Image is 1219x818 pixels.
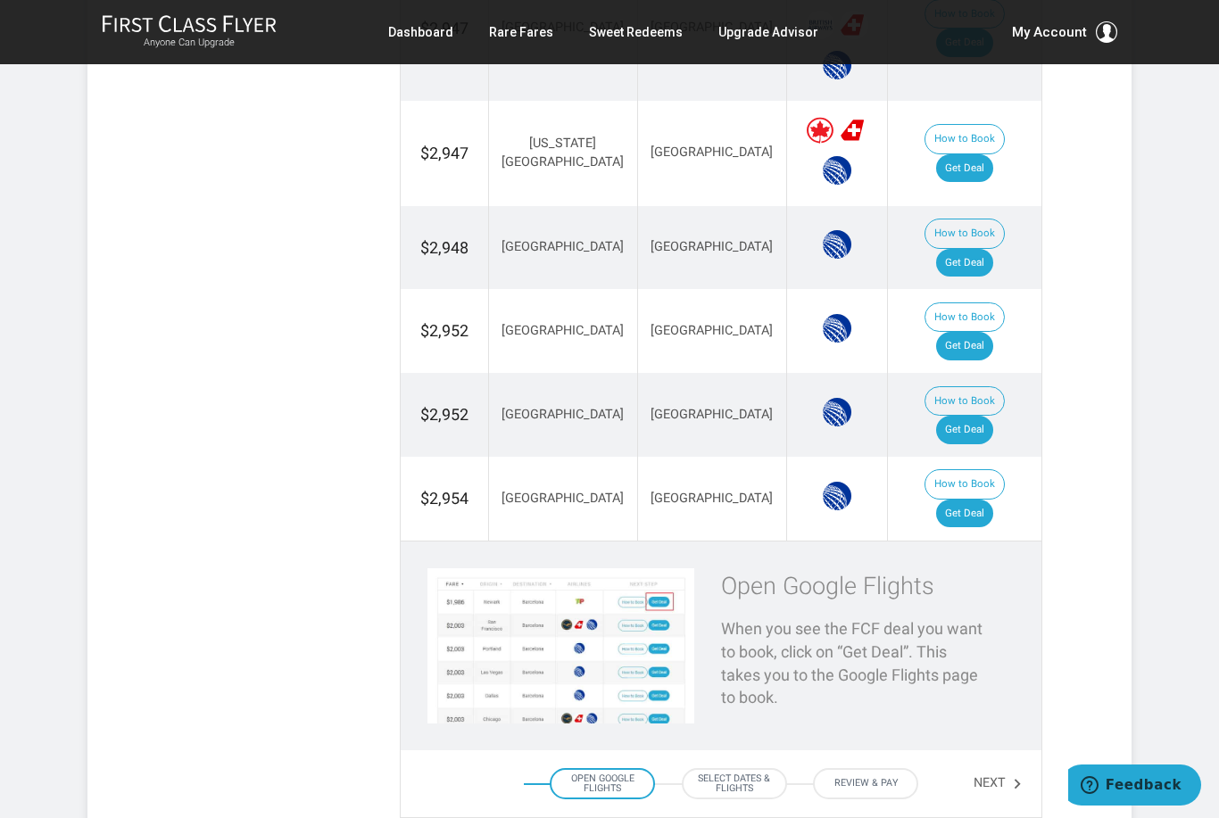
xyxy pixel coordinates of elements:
[840,116,868,145] span: Swiss
[721,574,988,600] h3: Open Google Flights
[974,768,1024,798] button: Next
[489,16,553,48] a: Rare Fares
[502,239,624,254] span: [GEOGRAPHIC_DATA]
[651,239,773,254] span: [GEOGRAPHIC_DATA]
[925,219,1005,249] button: How to Book
[102,14,277,50] a: First Class FlyerAnyone Can Upgrade
[721,617,988,709] p: When you see the FCF deal you want to book, click on “Get Deal”. This takes you to the Google Fli...
[823,314,851,343] span: United
[420,321,469,340] span: $2,952
[682,768,787,800] div: Select Dates & Flights
[420,144,469,162] span: $2,947
[651,145,773,160] span: [GEOGRAPHIC_DATA]
[502,491,624,506] span: [GEOGRAPHIC_DATA]
[823,51,851,79] span: United
[925,386,1005,417] button: How to Book
[823,398,851,426] span: United
[1012,21,1117,43] button: My Account
[651,491,773,506] span: [GEOGRAPHIC_DATA]
[388,16,453,48] a: Dashboard
[936,416,993,444] a: Get Deal
[420,405,469,424] span: $2,952
[102,14,277,33] img: First Class Flyer
[102,37,277,49] small: Anyone Can Upgrade
[502,323,624,338] span: [GEOGRAPHIC_DATA]
[1068,764,1201,809] iframe: Opens a widget where you can find more information
[1012,21,1087,43] span: My Account
[806,116,834,145] span: Air Canada
[823,482,851,510] span: United
[550,768,655,800] div: Open Google Flights
[936,154,993,183] a: Get Deal
[823,156,851,185] span: United
[718,16,818,48] a: Upgrade Advisor
[936,332,993,360] a: Get Deal
[502,136,624,169] span: [US_STATE][GEOGRAPHIC_DATA]
[925,469,1005,500] button: How to Book
[925,124,1005,154] button: How to Book
[589,16,683,48] a: Sweet Redeems
[936,500,993,528] a: Get Deal
[420,238,469,257] span: $2,948
[925,302,1005,333] button: How to Book
[651,323,773,338] span: [GEOGRAPHIC_DATA]
[936,249,993,277] a: Get Deal
[502,407,624,422] span: [GEOGRAPHIC_DATA]
[651,407,773,422] span: [GEOGRAPHIC_DATA]
[823,230,851,259] span: United
[813,768,918,800] div: Review & Pay
[420,489,469,508] span: $2,954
